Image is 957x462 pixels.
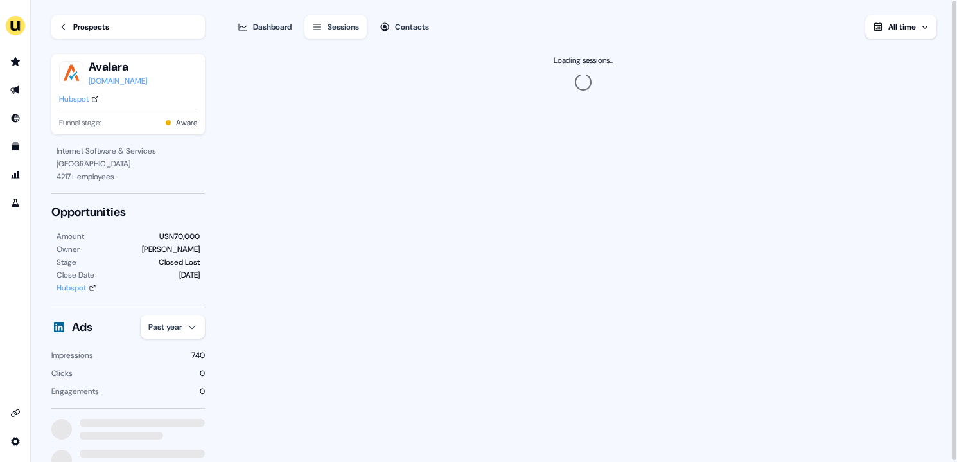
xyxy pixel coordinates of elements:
[230,15,299,39] button: Dashboard
[57,157,200,170] div: [GEOGRAPHIC_DATA]
[159,256,200,269] div: Closed Lost
[72,319,92,335] div: Ads
[51,367,73,380] div: Clicks
[5,431,26,452] a: Go to integrations
[159,230,200,243] div: USN70,000
[59,93,99,105] a: Hubspot
[5,80,26,100] a: Go to outbound experience
[554,54,613,67] div: Loading sessions...
[89,75,147,87] a: [DOMAIN_NAME]
[57,256,76,269] div: Stage
[59,116,101,129] span: Funnel stage:
[865,15,936,39] button: All time
[5,51,26,72] a: Go to prospects
[57,281,96,294] a: Hubspot
[57,243,80,256] div: Owner
[304,15,367,39] button: Sessions
[372,15,437,39] button: Contacts
[253,21,292,33] div: Dashboard
[57,269,94,281] div: Close Date
[51,204,205,220] div: Opportunities
[888,22,916,32] span: All time
[176,116,197,129] button: Aware
[51,15,205,39] a: Prospects
[395,21,429,33] div: Contacts
[5,193,26,213] a: Go to experiments
[142,243,200,256] div: [PERSON_NAME]
[5,403,26,423] a: Go to integrations
[59,93,89,105] div: Hubspot
[200,385,205,398] div: 0
[5,108,26,129] a: Go to Inbound
[200,367,205,380] div: 0
[57,230,84,243] div: Amount
[89,59,147,75] button: Avalara
[328,21,359,33] div: Sessions
[73,21,109,33] div: Prospects
[57,170,200,183] div: 4217 + employees
[57,281,86,294] div: Hubspot
[5,164,26,185] a: Go to attribution
[51,349,93,362] div: Impressions
[191,349,205,362] div: 740
[51,385,99,398] div: Engagements
[141,315,205,339] button: Past year
[57,145,200,157] div: Internet Software & Services
[5,136,26,157] a: Go to templates
[179,269,200,281] div: [DATE]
